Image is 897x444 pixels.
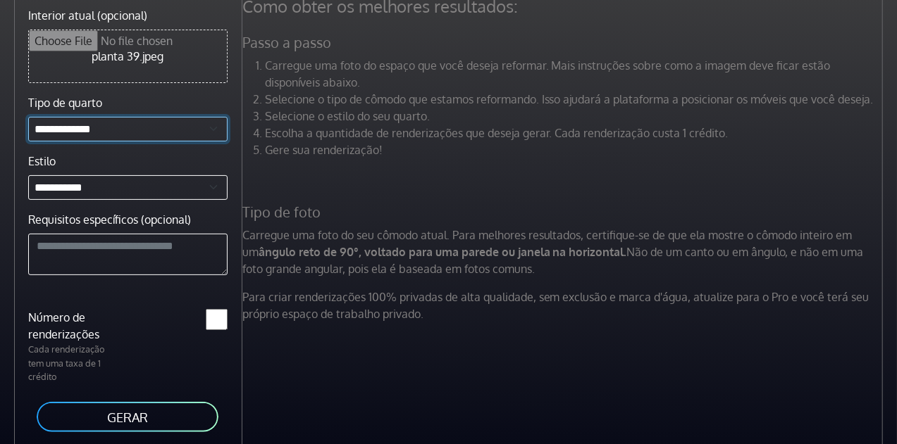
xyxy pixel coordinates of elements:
font: Número de renderizações [28,310,99,341]
font: Requisitos específicos (opcional) [28,213,191,227]
font: Selecione o estilo do seu quarto. [265,109,430,123]
font: ângulo reto de 90°, voltado para uma parede ou janela na horizontal. [259,245,627,259]
font: Selecione o tipo de cômodo que estamos reformando. Isso ajudará a plataforma a posicionar os móve... [265,92,874,106]
button: GERAR [35,400,220,433]
font: Carregue uma foto do espaço que você deseja reformar. Mais instruções sobre como a imagem deve fi... [265,58,831,89]
font: Estilo [28,154,56,168]
font: Passo a passo [242,33,331,51]
font: Escolha a quantidade de renderizações que deseja gerar. Cada renderização custa 1 crédito. [265,126,729,140]
font: GERAR [107,410,148,425]
font: Para criar renderizações 100% privadas de alta qualidade, sem exclusão e marca d'água, atualize p... [242,290,870,321]
font: Tipo de foto [242,203,321,221]
font: Gere sua renderização! [265,143,383,157]
font: Tipo de quarto [28,96,102,110]
font: Interior atual (opcional) [28,8,147,23]
font: Carregue uma foto do seu cômodo atual. Para melhores resultados, certifique-se de que ela mostre ... [242,228,853,259]
font: Cada renderização tem uma taxa de 1 crédito [28,343,105,381]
